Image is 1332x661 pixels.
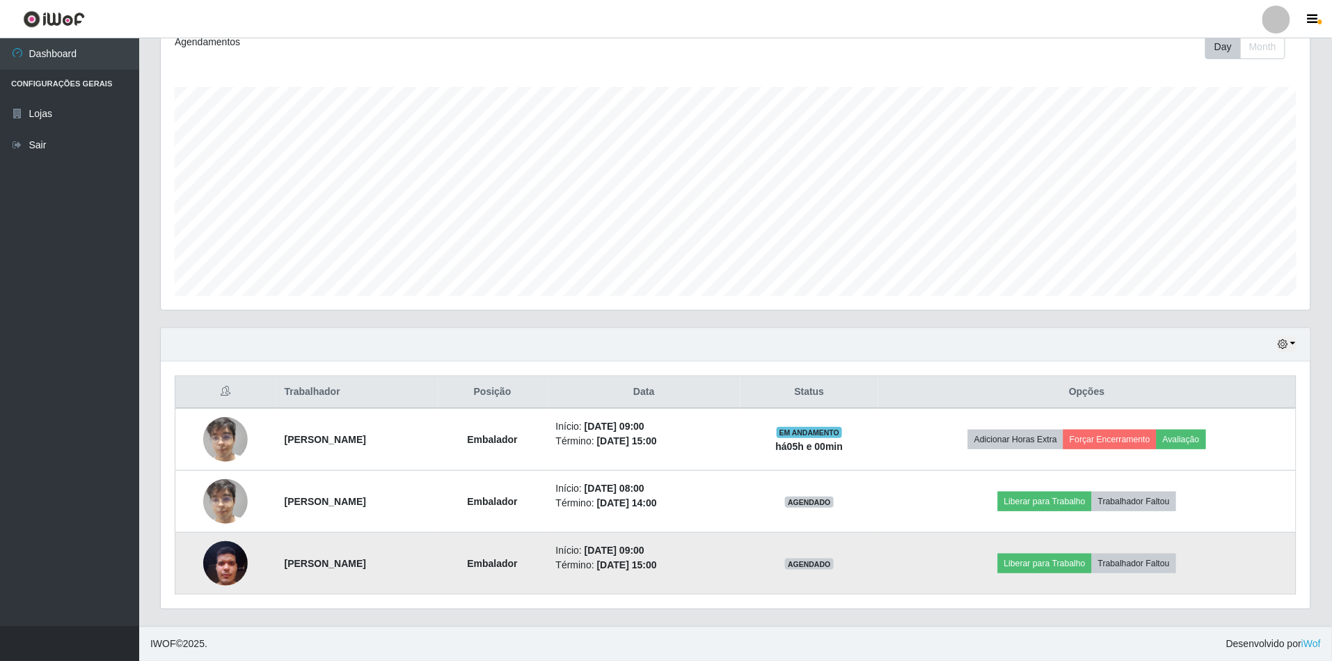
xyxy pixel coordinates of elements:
[276,376,438,409] th: Trabalhador
[556,481,733,496] li: Início:
[150,638,176,649] span: IWOF
[175,35,630,49] div: Agendamentos
[556,419,733,434] li: Início:
[740,376,878,409] th: Status
[968,430,1063,449] button: Adicionar Horas Extra
[878,376,1297,409] th: Opções
[467,558,517,569] strong: Embalador
[23,10,85,28] img: CoreUI Logo
[585,421,644,432] time: [DATE] 09:00
[1205,35,1285,59] div: First group
[597,559,657,570] time: [DATE] 15:00
[556,434,733,449] li: Término:
[777,427,843,438] span: EM ANDAMENTO
[597,497,657,508] time: [DATE] 14:00
[1301,638,1321,649] a: iWof
[438,376,548,409] th: Posição
[467,434,517,445] strong: Embalador
[785,497,834,508] span: AGENDADO
[285,558,366,569] strong: [PERSON_NAME]
[1205,35,1297,59] div: Toolbar with button groups
[998,492,1092,511] button: Liberar para Trabalho
[1063,430,1157,449] button: Forçar Encerramento
[1226,637,1321,651] span: Desenvolvido por
[597,435,657,446] time: [DATE] 15:00
[548,376,741,409] th: Data
[585,545,644,556] time: [DATE] 09:00
[467,496,517,507] strong: Embalador
[556,558,733,573] li: Término:
[1092,492,1176,511] button: Trabalhador Faltou
[776,441,843,452] strong: há 05 h e 00 min
[585,483,644,494] time: [DATE] 08:00
[556,496,733,511] li: Término:
[150,637,207,651] span: © 2025 .
[285,434,366,445] strong: [PERSON_NAME]
[1157,430,1206,449] button: Avaliação
[785,559,834,570] span: AGENDADO
[556,543,733,558] li: Início:
[1205,35,1241,59] button: Day
[1092,554,1176,573] button: Trabalhador Faltou
[203,472,248,531] img: 1758816097669.jpeg
[203,534,248,593] img: 1740566003126.jpeg
[203,410,248,469] img: 1758816097669.jpeg
[1240,35,1285,59] button: Month
[998,554,1092,573] button: Liberar para Trabalho
[285,496,366,507] strong: [PERSON_NAME]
